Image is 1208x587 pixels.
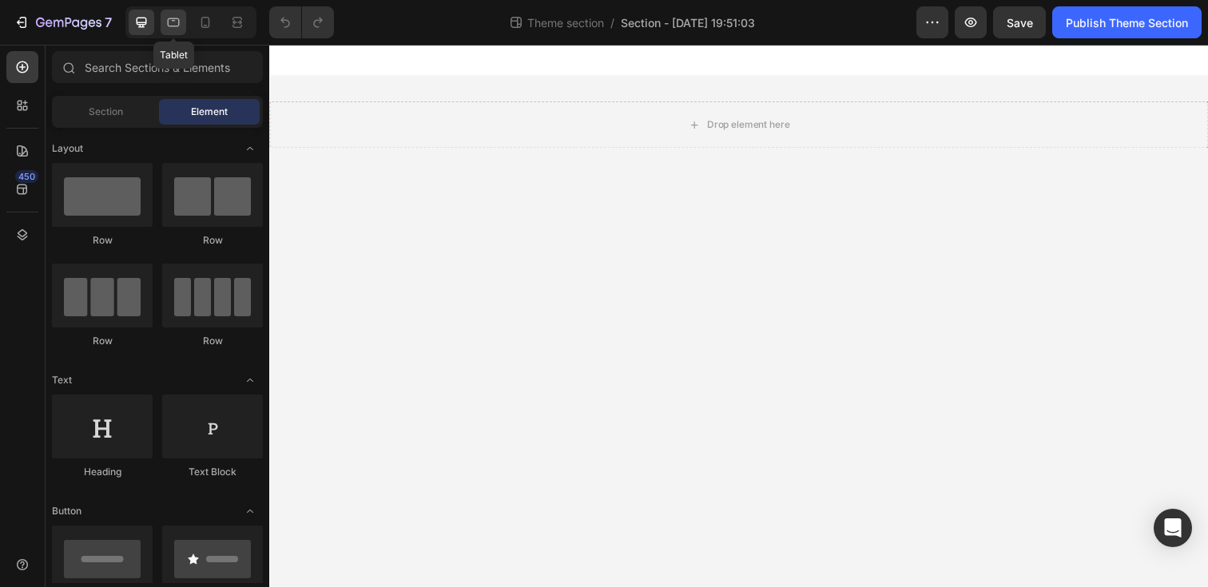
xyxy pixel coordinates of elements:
[6,6,119,38] button: 7
[89,105,123,119] span: Section
[237,498,263,524] span: Toggle open
[52,334,153,348] div: Row
[52,233,153,248] div: Row
[524,14,607,31] span: Theme section
[621,14,755,31] span: Section - [DATE] 19:51:03
[191,105,228,119] span: Element
[1052,6,1202,38] button: Publish Theme Section
[52,141,83,156] span: Layout
[52,51,263,83] input: Search Sections & Elements
[162,233,263,248] div: Row
[52,373,72,387] span: Text
[237,367,263,393] span: Toggle open
[1066,14,1188,31] div: Publish Theme Section
[105,13,112,32] p: 7
[1007,16,1033,30] span: Save
[269,45,1208,587] iframe: Design area
[269,6,334,38] div: Undo/Redo
[162,334,263,348] div: Row
[993,6,1046,38] button: Save
[15,170,38,183] div: 450
[447,75,531,88] div: Drop element here
[162,465,263,479] div: Text Block
[610,14,614,31] span: /
[52,465,153,479] div: Heading
[237,136,263,161] span: Toggle open
[52,504,81,518] span: Button
[1154,509,1192,547] div: Open Intercom Messenger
